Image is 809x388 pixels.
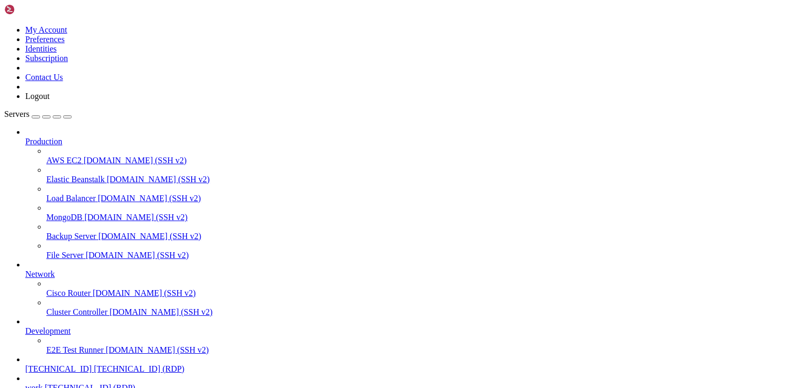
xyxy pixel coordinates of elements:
[84,156,187,165] span: [DOMAIN_NAME] (SSH v2)
[46,194,96,203] span: Load Balancer
[46,241,805,260] li: File Server [DOMAIN_NAME] (SSH v2)
[46,222,805,241] li: Backup Server [DOMAIN_NAME] (SSH v2)
[25,364,805,374] a: [TECHNICAL_ID] [TECHNICAL_ID] (RDP)
[25,326,805,336] a: Development
[106,345,209,354] span: [DOMAIN_NAME] (SSH v2)
[4,4,65,15] img: Shellngn
[46,232,805,241] a: Backup Server [DOMAIN_NAME] (SSH v2)
[46,165,805,184] li: Elastic Beanstalk [DOMAIN_NAME] (SSH v2)
[25,54,68,63] a: Subscription
[46,146,805,165] li: AWS EC2 [DOMAIN_NAME] (SSH v2)
[25,137,62,146] span: Production
[46,213,82,222] span: MongoDB
[46,307,805,317] a: Cluster Controller [DOMAIN_NAME] (SSH v2)
[25,326,71,335] span: Development
[46,156,805,165] a: AWS EC2 [DOMAIN_NAME] (SSH v2)
[46,184,805,203] li: Load Balancer [DOMAIN_NAME] (SSH v2)
[46,175,105,184] span: Elastic Beanstalk
[94,364,184,373] span: [TECHNICAL_ID] (RDP)
[46,298,805,317] li: Cluster Controller [DOMAIN_NAME] (SSH v2)
[46,307,107,316] span: Cluster Controller
[4,110,72,118] a: Servers
[46,345,104,354] span: E2E Test Runner
[107,175,210,184] span: [DOMAIN_NAME] (SSH v2)
[84,213,188,222] span: [DOMAIN_NAME] (SSH v2)
[25,355,805,374] li: [TECHNICAL_ID] [TECHNICAL_ID] (RDP)
[25,73,63,82] a: Contact Us
[25,35,65,44] a: Preferences
[25,92,50,101] a: Logout
[46,194,805,203] a: Load Balancer [DOMAIN_NAME] (SSH v2)
[25,127,805,260] li: Production
[4,110,29,118] span: Servers
[46,175,805,184] a: Elastic Beanstalk [DOMAIN_NAME] (SSH v2)
[110,307,213,316] span: [DOMAIN_NAME] (SSH v2)
[46,251,84,260] span: File Server
[98,232,202,241] span: [DOMAIN_NAME] (SSH v2)
[25,25,67,34] a: My Account
[25,260,805,317] li: Network
[25,270,805,279] a: Network
[98,194,201,203] span: [DOMAIN_NAME] (SSH v2)
[93,288,196,297] span: [DOMAIN_NAME] (SSH v2)
[46,336,805,355] li: E2E Test Runner [DOMAIN_NAME] (SSH v2)
[46,232,96,241] span: Backup Server
[25,137,805,146] a: Production
[25,364,92,373] span: [TECHNICAL_ID]
[46,288,805,298] a: Cisco Router [DOMAIN_NAME] (SSH v2)
[46,213,805,222] a: MongoDB [DOMAIN_NAME] (SSH v2)
[25,44,57,53] a: Identities
[46,251,805,260] a: File Server [DOMAIN_NAME] (SSH v2)
[86,251,189,260] span: [DOMAIN_NAME] (SSH v2)
[25,270,55,278] span: Network
[46,156,82,165] span: AWS EC2
[46,203,805,222] li: MongoDB [DOMAIN_NAME] (SSH v2)
[46,345,805,355] a: E2E Test Runner [DOMAIN_NAME] (SSH v2)
[46,279,805,298] li: Cisco Router [DOMAIN_NAME] (SSH v2)
[46,288,91,297] span: Cisco Router
[25,317,805,355] li: Development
